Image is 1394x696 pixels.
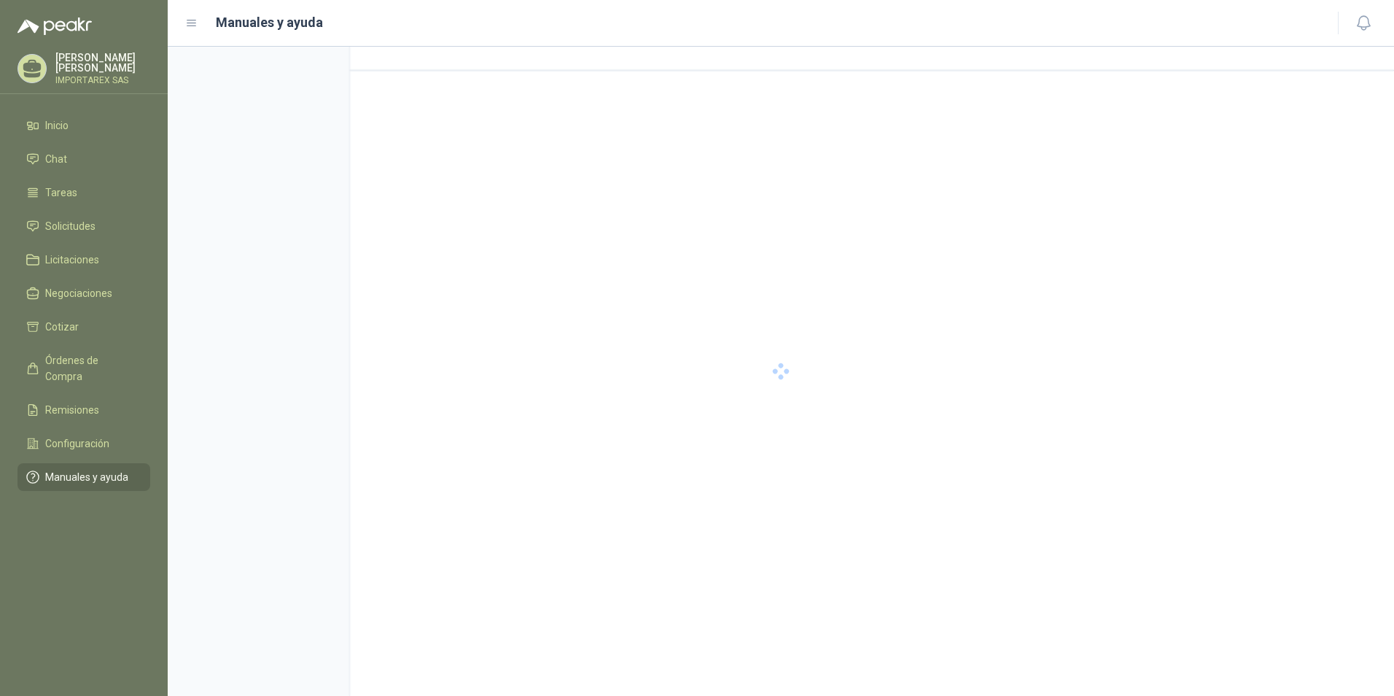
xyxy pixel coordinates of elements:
h1: Manuales y ayuda [216,12,323,33]
a: Solicitudes [17,212,150,240]
span: Chat [45,151,67,167]
span: Cotizar [45,319,79,335]
a: Remisiones [17,396,150,424]
a: Negociaciones [17,279,150,307]
span: Órdenes de Compra [45,352,136,384]
span: Configuración [45,436,109,452]
a: Manuales y ayuda [17,463,150,491]
p: IMPORTAREX SAS [55,76,150,85]
p: [PERSON_NAME] [PERSON_NAME] [55,53,150,73]
a: Tareas [17,179,150,206]
a: Configuración [17,430,150,457]
a: Inicio [17,112,150,139]
a: Licitaciones [17,246,150,274]
span: Negociaciones [45,285,112,301]
a: Chat [17,145,150,173]
span: Licitaciones [45,252,99,268]
span: Manuales y ayuda [45,469,128,485]
span: Remisiones [45,402,99,418]
span: Tareas [45,185,77,201]
a: Órdenes de Compra [17,347,150,390]
img: Logo peakr [17,18,92,35]
span: Solicitudes [45,218,96,234]
a: Cotizar [17,313,150,341]
span: Inicio [45,117,69,134]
